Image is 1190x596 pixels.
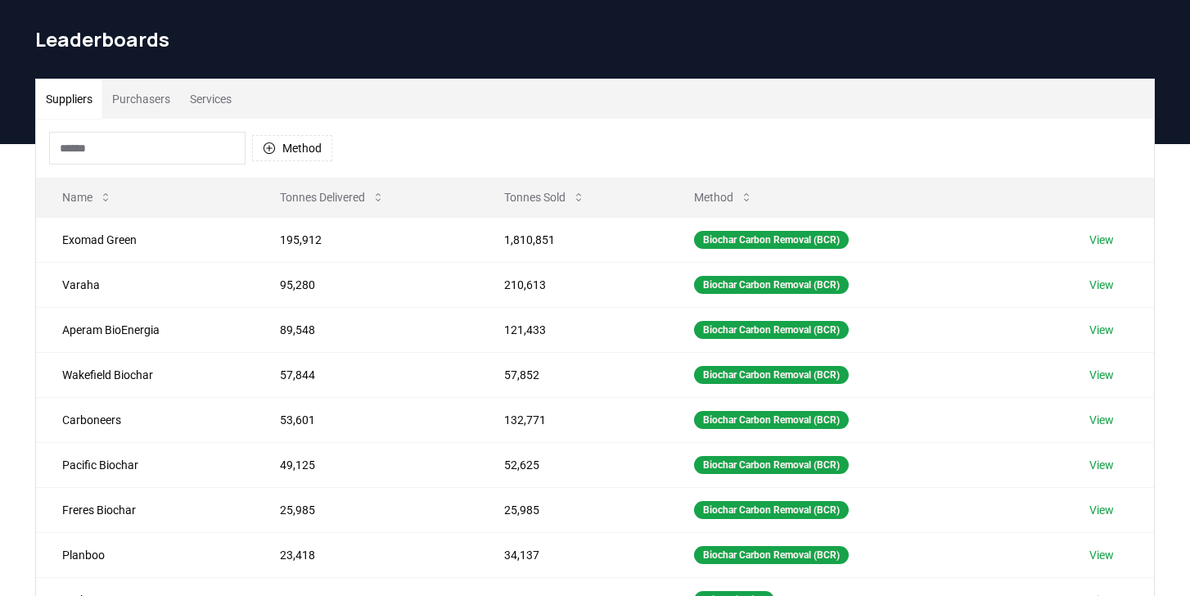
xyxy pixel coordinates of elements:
td: Planboo [36,532,254,577]
div: Biochar Carbon Removal (BCR) [694,411,849,429]
button: Name [49,181,125,214]
button: Services [180,79,241,119]
a: View [1089,457,1114,473]
td: 53,601 [254,397,477,442]
a: View [1089,232,1114,248]
td: Exomad Green [36,217,254,262]
td: 132,771 [478,397,668,442]
h1: Leaderboards [35,26,1155,52]
td: 49,125 [254,442,477,487]
td: 25,985 [478,487,668,532]
td: Wakefield Biochar [36,352,254,397]
td: Pacific Biochar [36,442,254,487]
button: Method [681,181,766,214]
div: Biochar Carbon Removal (BCR) [694,501,849,519]
td: Freres Biochar [36,487,254,532]
div: Biochar Carbon Removal (BCR) [694,231,849,249]
td: 52,625 [478,442,668,487]
div: Biochar Carbon Removal (BCR) [694,276,849,294]
a: View [1089,502,1114,518]
div: Biochar Carbon Removal (BCR) [694,546,849,564]
td: 121,433 [478,307,668,352]
td: 57,844 [254,352,477,397]
td: 89,548 [254,307,477,352]
td: 95,280 [254,262,477,307]
td: 210,613 [478,262,668,307]
button: Method [252,135,332,161]
button: Purchasers [102,79,180,119]
a: View [1089,322,1114,338]
a: View [1089,277,1114,293]
td: 57,852 [478,352,668,397]
a: View [1089,367,1114,383]
td: 195,912 [254,217,477,262]
td: 25,985 [254,487,477,532]
td: Varaha [36,262,254,307]
div: Biochar Carbon Removal (BCR) [694,321,849,339]
td: 23,418 [254,532,477,577]
td: 1,810,851 [478,217,668,262]
div: Biochar Carbon Removal (BCR) [694,366,849,384]
a: View [1089,412,1114,428]
div: Biochar Carbon Removal (BCR) [694,456,849,474]
a: View [1089,547,1114,563]
button: Suppliers [36,79,102,119]
td: 34,137 [478,532,668,577]
button: Tonnes Sold [491,181,598,214]
td: Aperam BioEnergia [36,307,254,352]
button: Tonnes Delivered [267,181,398,214]
td: Carboneers [36,397,254,442]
